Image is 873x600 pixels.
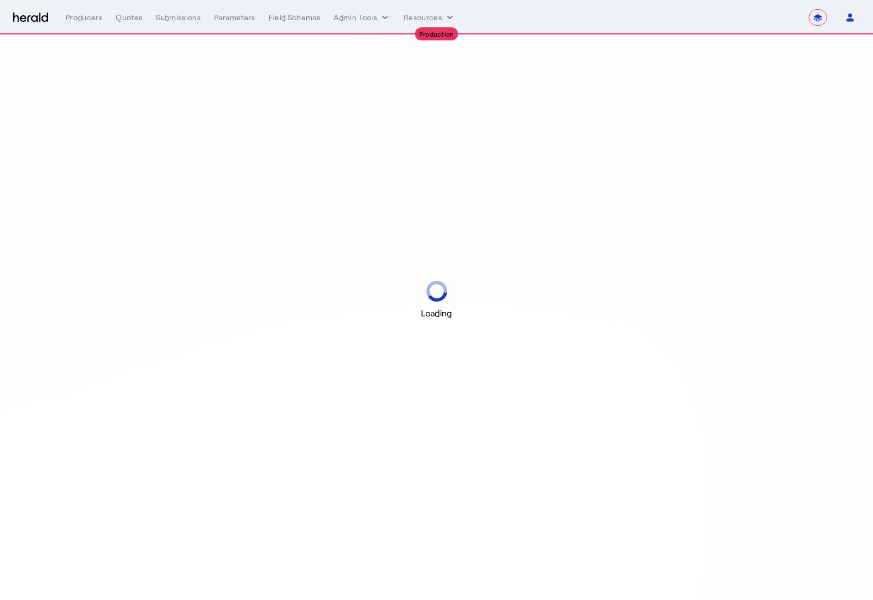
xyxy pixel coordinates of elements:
div: Quotes [116,12,142,23]
button: Resources dropdown menu [403,12,455,23]
div: Production [415,27,459,40]
div: Field Schemas [269,12,321,23]
div: Producers [66,12,103,23]
button: internal dropdown menu [334,12,390,23]
div: Submissions [156,12,201,23]
img: Herald Logo [13,13,48,23]
div: Parameters [214,12,256,23]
